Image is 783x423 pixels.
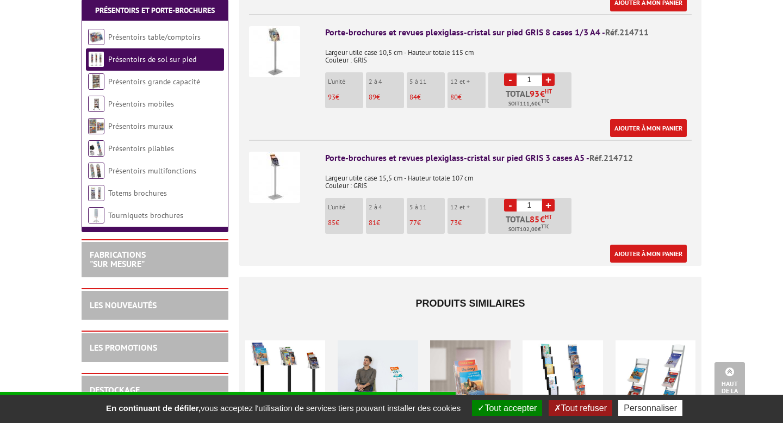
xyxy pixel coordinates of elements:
[108,121,173,131] a: Présentoirs muraux
[491,89,571,108] p: Total
[90,384,140,395] a: DESTOCKAGE
[108,77,200,86] a: Présentoirs grande capacité
[369,78,404,85] p: 2 à 4
[545,213,552,221] sup: HT
[605,27,649,38] span: Réf.214711
[328,78,363,85] p: L'unité
[450,94,486,101] p: €
[88,185,104,201] img: Totems brochures
[520,99,538,108] span: 111,60
[409,94,445,101] p: €
[541,98,549,104] sup: TTC
[369,218,376,227] span: 81
[504,73,517,86] a: -
[108,99,174,109] a: Présentoirs mobiles
[101,403,466,413] span: vous acceptez l'utilisation de services tiers pouvant installer des cookies
[88,96,104,112] img: Présentoirs mobiles
[108,144,174,153] a: Présentoirs pliables
[540,215,545,223] span: €
[369,219,404,227] p: €
[610,245,687,263] a: Ajouter à mon panier
[541,223,549,229] sup: TTC
[90,249,146,270] a: FABRICATIONS"Sur Mesure"
[88,73,104,90] img: Présentoirs grande capacité
[108,32,201,42] a: Présentoirs table/comptoirs
[249,26,300,77] img: Porte-brochures et revues plexiglass-cristal sur pied GRIS 8 cases 1/3 A4
[545,88,552,95] sup: HT
[369,203,404,211] p: 2 à 4
[325,167,692,190] p: Largeur utile case 15,5 cm - Hauteur totale 107 cm Couleur : GRIS
[589,152,633,163] span: Réf.214712
[618,400,682,416] button: Personnaliser (fenêtre modale)
[328,219,363,227] p: €
[450,203,486,211] p: 12 et +
[450,219,486,227] p: €
[409,219,445,227] p: €
[90,342,157,353] a: LES PROMOTIONS
[472,400,542,416] button: Tout accepter
[491,215,571,234] p: Total
[508,99,549,108] span: Soit €
[610,119,687,137] a: Ajouter à mon panier
[530,215,540,223] span: 85
[325,26,692,39] div: Porte-brochures et revues plexiglass-cristal sur pied GRIS 8 cases 1/3 A4 -
[325,41,692,64] p: Largeur utile case 10,5 cm - Hauteur totale 115 cm Couleur : GRIS
[369,92,376,102] span: 89
[328,94,363,101] p: €
[450,92,458,102] span: 80
[409,203,445,211] p: 5 à 11
[328,203,363,211] p: L'unité
[108,188,167,198] a: Totems brochures
[504,199,517,211] a: -
[508,225,549,234] span: Soit €
[369,94,404,101] p: €
[530,89,540,98] span: 93
[520,225,538,234] span: 102,00
[88,140,104,157] img: Présentoirs pliables
[88,51,104,67] img: Présentoirs de sol sur pied
[714,362,745,407] a: Haut de la page
[409,218,417,227] span: 77
[409,78,445,85] p: 5 à 11
[328,92,335,102] span: 93
[88,29,104,45] img: Présentoirs table/comptoirs
[325,152,692,164] div: Porte-brochures et revues plexiglass-cristal sur pied GRIS 3 cases A5 -
[108,166,196,176] a: Présentoirs multifonctions
[108,54,196,64] a: Présentoirs de sol sur pied
[249,152,300,203] img: Porte-brochures et revues plexiglass-cristal sur pied GRIS 3 cases A5
[88,118,104,134] img: Présentoirs muraux
[450,218,458,227] span: 73
[328,218,335,227] span: 85
[542,73,555,86] a: +
[88,207,104,223] img: Tourniquets brochures
[90,300,157,310] a: LES NOUVEAUTÉS
[95,5,215,15] a: Présentoirs et Porte-brochures
[542,199,555,211] a: +
[108,210,183,220] a: Tourniquets brochures
[415,298,525,309] span: Produits similaires
[409,92,417,102] span: 84
[549,400,612,416] button: Tout refuser
[450,78,486,85] p: 12 et +
[540,89,545,98] span: €
[88,163,104,179] img: Présentoirs multifonctions
[106,403,201,413] strong: En continuant de défiler,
